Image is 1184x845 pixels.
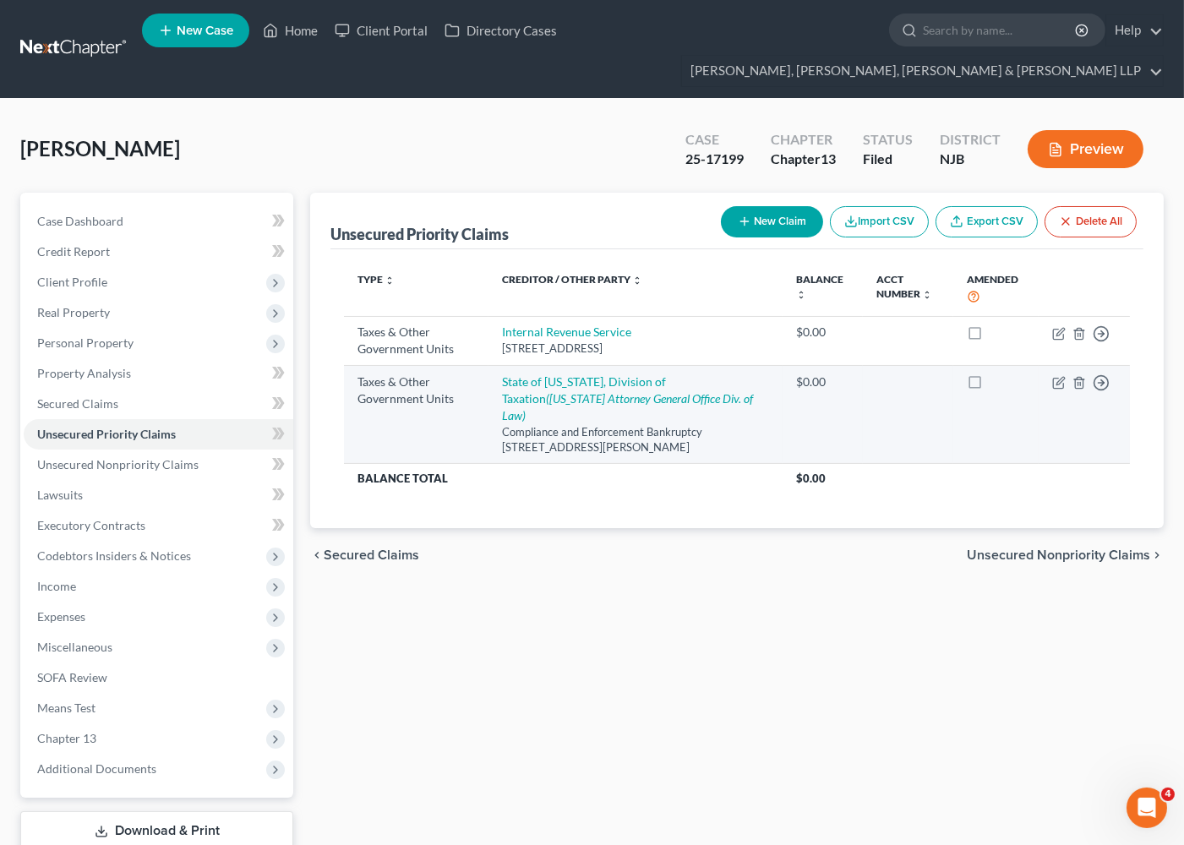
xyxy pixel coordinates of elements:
span: Chapter 13 [37,731,96,745]
span: Personal Property [37,335,134,350]
iframe: Intercom live chat [1127,788,1167,828]
a: Lawsuits [24,480,293,510]
span: Credit Report [37,244,110,259]
div: [STREET_ADDRESS] [502,341,770,357]
button: Import CSV [830,206,929,237]
span: Lawsuits [37,488,83,502]
span: Secured Claims [37,396,118,411]
a: Balance unfold_more [796,273,843,300]
span: 13 [821,150,836,166]
i: chevron_left [310,548,324,562]
a: Type unfold_more [357,273,395,286]
i: unfold_more [922,290,932,300]
button: New Claim [721,206,823,237]
span: Income [37,579,76,593]
div: District [940,130,1001,150]
div: Filed [863,150,913,169]
a: Case Dashboard [24,206,293,237]
button: Preview [1028,130,1143,168]
a: Internal Revenue Service [502,324,631,339]
a: Unsecured Nonpriority Claims [24,450,293,480]
span: Unsecured Priority Claims [37,427,176,441]
span: [PERSON_NAME] [20,136,180,161]
a: Home [254,15,326,46]
div: 25-17199 [685,150,744,169]
input: Search by name... [923,14,1078,46]
div: Taxes & Other Government Units [357,373,474,407]
span: $0.00 [796,472,826,485]
a: Acct Number unfold_more [876,273,932,300]
div: Status [863,130,913,150]
span: Miscellaneous [37,640,112,654]
a: [PERSON_NAME], [PERSON_NAME], [PERSON_NAME] & [PERSON_NAME] LLP [682,56,1163,86]
a: Help [1106,15,1163,46]
button: Unsecured Nonpriority Claims chevron_right [967,548,1164,562]
span: Property Analysis [37,366,131,380]
span: Means Test [37,701,95,715]
th: Amended [953,263,1039,316]
a: Executory Contracts [24,510,293,541]
a: SOFA Review [24,662,293,693]
button: chevron_left Secured Claims [310,548,419,562]
span: Codebtors Insiders & Notices [37,548,191,563]
a: Credit Report [24,237,293,267]
span: Client Profile [37,275,107,289]
i: unfold_more [385,275,395,286]
span: Case Dashboard [37,214,123,228]
div: $0.00 [796,373,849,390]
a: Client Portal [326,15,436,46]
span: Additional Documents [37,761,156,776]
th: Balance Total [344,463,783,493]
span: Expenses [37,609,85,624]
span: Executory Contracts [37,518,145,532]
a: Secured Claims [24,389,293,419]
div: $0.00 [796,324,849,341]
a: Property Analysis [24,358,293,389]
span: 4 [1161,788,1175,801]
div: Compliance and Enforcement Bankruptcy [STREET_ADDRESS][PERSON_NAME] [502,424,770,455]
div: Chapter [771,130,836,150]
div: Taxes & Other Government Units [357,324,474,357]
a: Creditor / Other Party unfold_more [502,273,642,286]
span: Real Property [37,305,110,319]
span: Secured Claims [324,548,419,562]
i: ([US_STATE] Attorney General Office Div. of Law) [502,391,753,422]
i: unfold_more [632,275,642,286]
div: Chapter [771,150,836,169]
a: Directory Cases [436,15,565,46]
span: SOFA Review [37,670,107,684]
a: Unsecured Priority Claims [24,419,293,450]
div: NJB [940,150,1001,169]
a: Export CSV [936,206,1038,237]
i: chevron_right [1150,548,1164,562]
div: Case [685,130,744,150]
span: Unsecured Nonpriority Claims [967,548,1150,562]
a: State of [US_STATE], Division of Taxation([US_STATE] Attorney General Office Div. of Law) [502,374,753,422]
span: Unsecured Nonpriority Claims [37,457,199,472]
button: Delete All [1045,206,1137,237]
div: Unsecured Priority Claims [330,224,509,244]
span: New Case [177,25,233,37]
i: unfold_more [796,290,806,300]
